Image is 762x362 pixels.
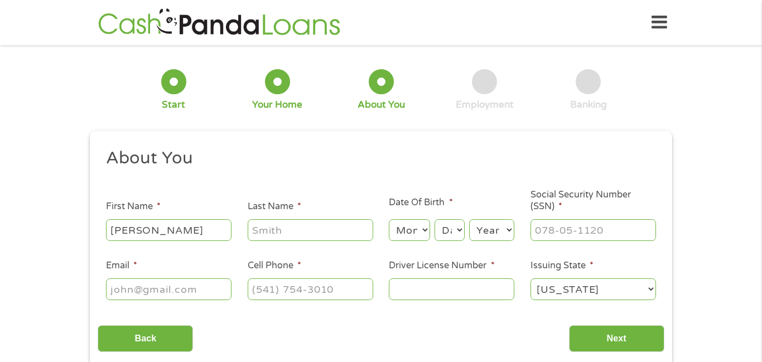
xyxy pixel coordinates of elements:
[530,260,594,272] label: Issuing State
[106,219,232,240] input: John
[389,197,452,209] label: Date Of Birth
[248,260,301,272] label: Cell Phone
[569,325,664,353] input: Next
[106,201,161,213] label: First Name
[98,325,193,353] input: Back
[530,189,656,213] label: Social Security Number (SSN)
[530,219,656,240] input: 078-05-1120
[162,99,185,111] div: Start
[456,99,514,111] div: Employment
[106,278,232,300] input: john@gmail.com
[252,99,302,111] div: Your Home
[570,99,607,111] div: Banking
[248,201,301,213] label: Last Name
[389,260,494,272] label: Driver License Number
[95,7,344,38] img: GetLoanNow Logo
[248,278,373,300] input: (541) 754-3010
[358,99,405,111] div: About You
[248,219,373,240] input: Smith
[106,260,137,272] label: Email
[106,147,648,170] h2: About You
